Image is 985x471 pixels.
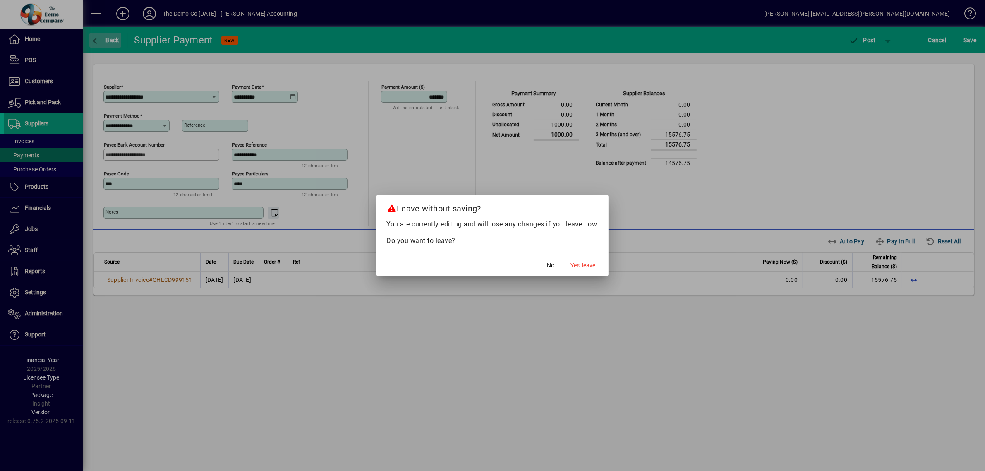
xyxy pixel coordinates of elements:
button: Yes, leave [567,258,599,273]
p: Do you want to leave? [386,236,599,246]
p: You are currently editing and will lose any changes if you leave now. [386,219,599,229]
span: Yes, leave [570,261,595,270]
span: No [547,261,554,270]
button: No [537,258,564,273]
h2: Leave without saving? [376,195,609,219]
